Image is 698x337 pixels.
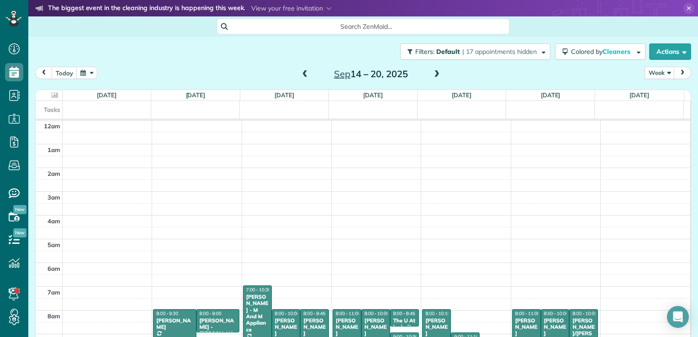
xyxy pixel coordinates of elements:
span: 8:00 - 10:00 [365,311,389,316]
button: today [52,67,77,79]
span: Filters: [415,47,434,56]
h2: 14 – 20, 2025 [314,69,428,79]
span: 8:00 - 9:45 [303,311,325,316]
a: [DATE] [363,91,383,99]
span: New [13,205,26,214]
span: 8am [48,312,60,320]
div: [PERSON_NAME] [515,317,538,337]
span: 8:00 - 11:00 [336,311,360,316]
button: next [674,67,691,79]
button: Actions [649,43,691,60]
span: 8:00 - 8:45 [393,311,415,316]
div: The U At Ledroit [393,317,416,331]
div: [PERSON_NAME] [335,317,359,337]
div: [PERSON_NAME] [425,317,448,337]
div: [PERSON_NAME] [156,317,193,331]
strong: The biggest event in the cleaning industry is happening this week. [48,4,245,14]
button: Filters: Default | 17 appointments hidden [400,43,550,60]
div: [PERSON_NAME] [303,317,326,337]
span: 8:00 - 9:00 [200,311,222,316]
span: 7:00 - 10:30 [246,287,271,293]
span: 5am [48,241,60,248]
span: 6am [48,265,60,272]
a: [DATE] [186,91,206,99]
span: 1am [48,146,60,153]
span: 2am [48,170,60,177]
a: [DATE] [452,91,471,99]
span: Tasks [44,106,60,113]
a: [DATE] [275,91,294,99]
div: [PERSON_NAME] - M And M Appliance [246,294,269,333]
button: Week [645,67,675,79]
span: Cleaners [603,47,632,56]
button: prev [35,67,53,79]
span: 3am [48,194,60,201]
span: New [13,228,26,237]
span: 8:00 - 10:00 [572,311,597,316]
a: [DATE] [629,91,649,99]
span: 8:00 - 11:00 [515,311,540,316]
span: 8:00 - 10:15 [425,311,450,316]
span: 8:00 - 10:00 [544,311,569,316]
div: [PERSON_NAME] [544,317,567,337]
div: Open Intercom Messenger [667,306,689,328]
span: 12am [44,122,60,130]
span: 8:00 - 9:30 [156,311,178,316]
span: 8:00 - 10:00 [275,311,300,316]
div: [PERSON_NAME] [364,317,387,337]
span: 4am [48,217,60,225]
a: [DATE] [541,91,561,99]
div: [PERSON_NAME] [275,317,298,337]
a: Filters: Default | 17 appointments hidden [396,43,550,60]
span: | 17 appointments hidden [462,47,537,56]
span: 7am [48,289,60,296]
span: Colored by [571,47,634,56]
span: Sep [334,68,350,79]
span: Default [436,47,460,56]
button: Colored byCleaners [555,43,645,60]
a: [DATE] [97,91,116,99]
